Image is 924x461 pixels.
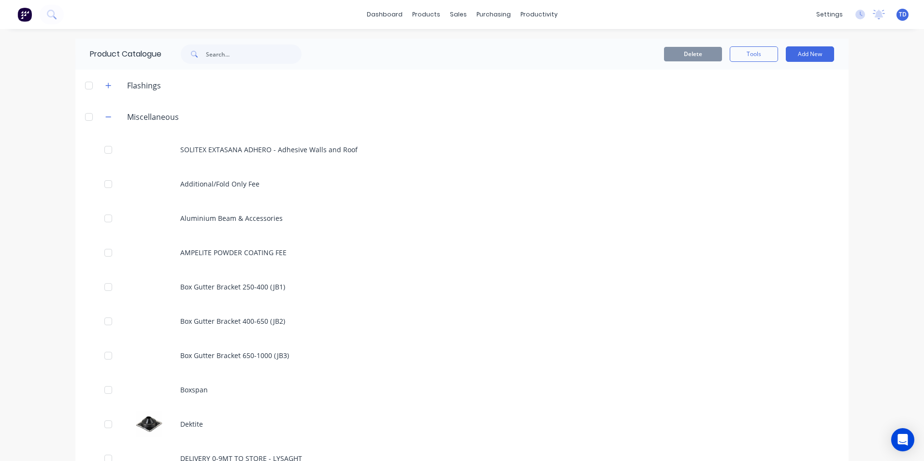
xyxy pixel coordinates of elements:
[75,270,849,304] div: Box Gutter Bracket 250-400 (JB1)
[75,235,849,270] div: AMPELITE POWDER COATING FEE
[75,304,849,338] div: Box Gutter Bracket 400-650 (JB2)
[75,132,849,167] div: SOLITEX EXTASANA ADHERO - Adhesive Walls and Roof
[75,338,849,373] div: Box Gutter Bracket 650-1000 (JB3)
[786,46,834,62] button: Add New
[362,7,407,22] a: dashboard
[75,201,849,235] div: Aluminium Beam & Accessories
[516,7,563,22] div: productivity
[17,7,32,22] img: Factory
[407,7,445,22] div: products
[811,7,848,22] div: settings
[75,373,849,407] div: Boxspan
[119,80,169,91] div: Flashings
[119,111,187,123] div: Miscellaneous
[899,10,907,19] span: TD
[75,167,849,201] div: Additional/Fold Only Fee
[472,7,516,22] div: purchasing
[75,39,161,70] div: Product Catalogue
[730,46,778,62] button: Tools
[445,7,472,22] div: sales
[891,428,914,451] div: Open Intercom Messenger
[664,47,722,61] button: Delete
[75,407,849,441] div: DektiteDektite
[206,44,302,64] input: Search...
